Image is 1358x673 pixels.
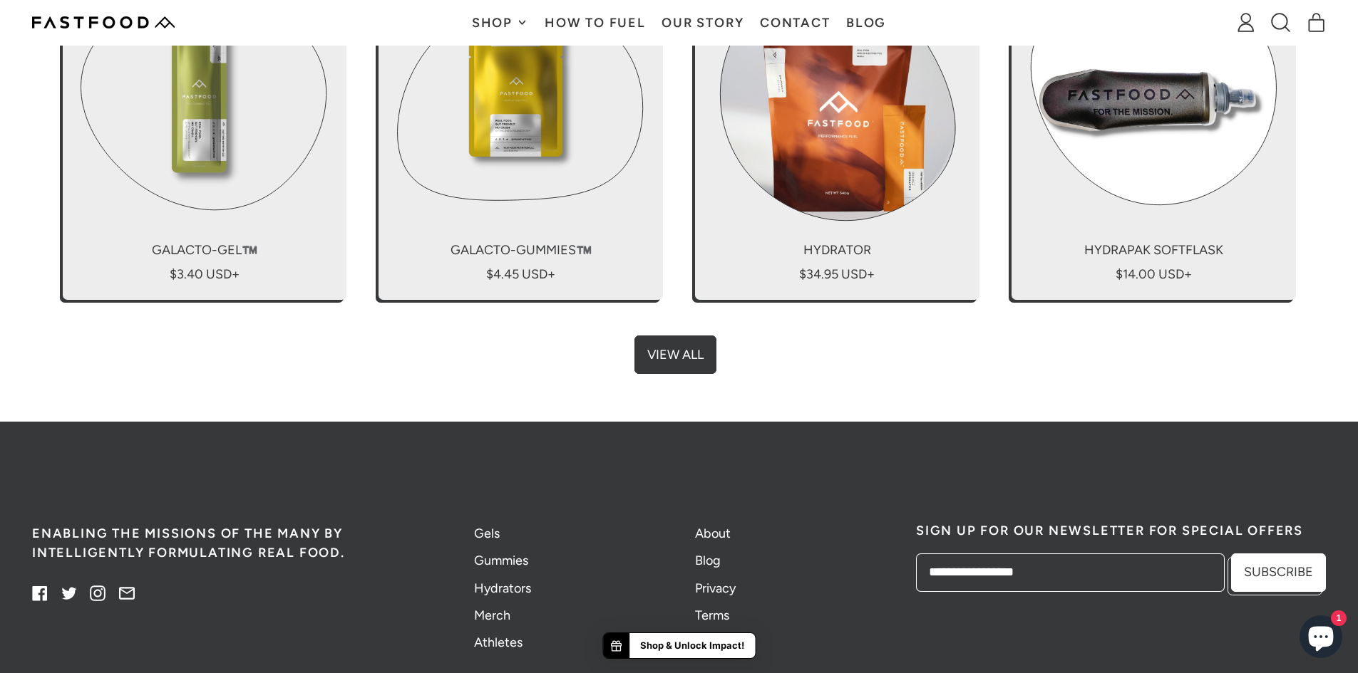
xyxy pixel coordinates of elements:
[695,580,736,596] a: Privacy
[474,580,531,596] a: Hydrators
[1231,553,1326,592] button: Subscribe
[638,332,720,370] a: View All
[695,526,731,541] a: About
[474,607,510,623] a: Merch
[472,16,516,29] span: Shop
[474,526,500,541] a: Gels
[695,553,721,568] a: Blog
[32,16,175,28] img: Fastfood
[474,635,523,650] a: Athletes
[916,524,1326,537] h2: Sign up for our newsletter for special offers
[474,553,528,568] a: Gummies
[32,524,442,563] h5: Enabling the missions of the many by intelligently formulating real food.
[695,607,729,623] a: Terms
[1295,615,1347,662] inbox-online-store-chat: Shopify online store chat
